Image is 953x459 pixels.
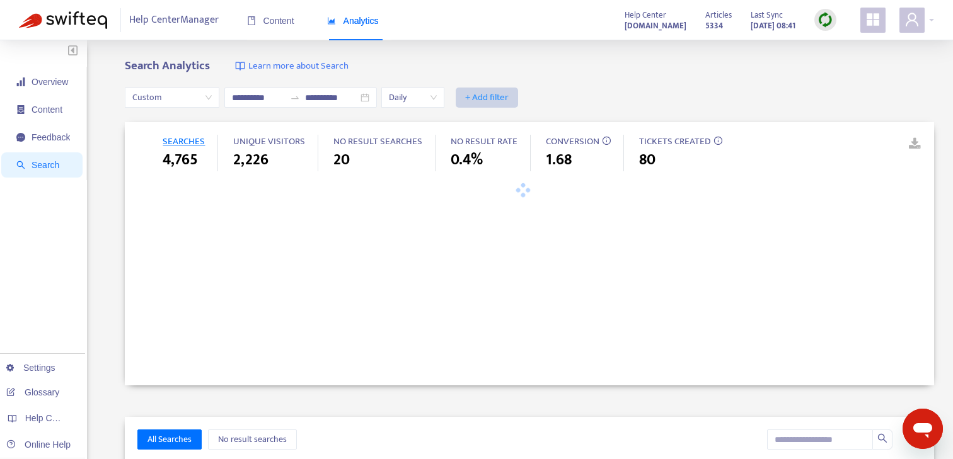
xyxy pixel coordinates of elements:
span: search [16,161,25,169]
img: image-link [235,61,245,71]
span: 80 [639,149,656,171]
span: No result searches [218,433,287,446]
a: [DOMAIN_NAME] [625,18,686,33]
img: Swifteq [19,11,107,29]
span: swap-right [290,93,300,103]
span: CONVERSION [546,133,599,149]
span: Overview [32,77,68,87]
span: UNIQUE VISITORS [233,133,305,149]
span: Last Sync [751,8,783,22]
span: + Add filter [465,90,509,105]
a: Online Help [6,439,71,450]
a: Glossary [6,387,59,397]
strong: 5334 [705,19,723,33]
span: search [877,433,887,443]
button: No result searches [208,429,297,450]
button: + Add filter [456,88,518,108]
span: 4,765 [163,149,198,171]
span: Analytics [327,16,379,26]
a: Learn more about Search [235,59,349,74]
span: Help Center Manager [129,8,219,32]
strong: [DOMAIN_NAME] [625,19,686,33]
span: container [16,105,25,114]
strong: [DATE] 08:41 [751,19,795,33]
span: Help Centers [25,413,77,423]
span: Custom [132,88,212,107]
span: Daily [389,88,437,107]
span: Articles [705,8,732,22]
span: to [290,93,300,103]
img: sync.dc5367851b00ba804db3.png [817,12,833,28]
span: Content [32,105,62,115]
span: Learn more about Search [248,59,349,74]
span: Help Center [625,8,666,22]
span: 1.68 [546,149,572,171]
span: 2,226 [233,149,269,171]
span: appstore [865,12,881,27]
button: All Searches [137,429,202,450]
a: Settings [6,363,55,373]
span: NO RESULT RATE [451,133,517,149]
span: user [904,12,920,27]
span: Content [247,16,294,26]
span: All Searches [147,433,192,446]
span: 20 [333,149,350,171]
b: Search Analytics [125,56,210,76]
span: Feedback [32,132,70,142]
span: SEARCHES [163,133,205,149]
span: TICKETS CREATED [639,133,711,149]
iframe: Button to launch messaging window [903,409,943,449]
span: 0.4% [451,149,483,171]
span: signal [16,77,25,86]
span: message [16,133,25,142]
span: area-chart [327,16,336,25]
span: NO RESULT SEARCHES [333,133,422,149]
span: book [247,16,256,25]
span: Search [32,160,59,170]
